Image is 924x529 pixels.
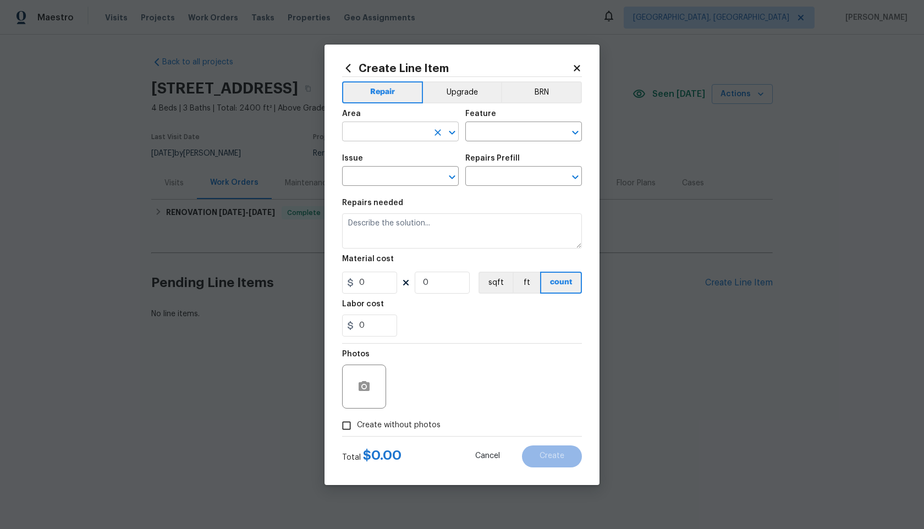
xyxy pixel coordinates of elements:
div: Total [342,450,402,463]
button: Clear [430,125,446,140]
button: sqft [479,272,513,294]
h5: Issue [342,155,363,162]
button: Repair [342,81,423,103]
button: Open [444,169,460,185]
button: Upgrade [423,81,502,103]
h5: Material cost [342,255,394,263]
button: BRN [501,81,582,103]
h5: Area [342,110,361,118]
h5: Repairs Prefill [465,155,520,162]
span: Create without photos [357,420,441,431]
button: Open [568,169,583,185]
button: Cancel [458,445,518,467]
h5: Repairs needed [342,199,403,207]
span: Create [540,452,564,460]
button: count [540,272,582,294]
span: $ 0.00 [363,449,402,462]
button: Open [444,125,460,140]
h5: Feature [465,110,496,118]
h2: Create Line Item [342,62,572,74]
h5: Labor cost [342,300,384,308]
h5: Photos [342,350,370,358]
button: Open [568,125,583,140]
button: ft [513,272,540,294]
button: Create [522,445,582,467]
span: Cancel [475,452,500,460]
